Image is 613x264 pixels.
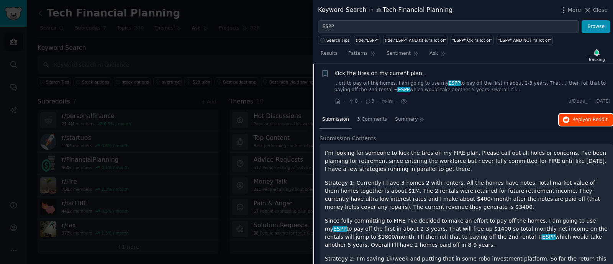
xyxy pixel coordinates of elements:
span: · [361,97,362,105]
button: Close [583,6,608,14]
span: · [590,98,592,105]
span: Submission Contents [320,134,376,143]
button: Tracking [585,47,608,63]
span: Reply [572,116,608,123]
a: Kick the tires on my current plan. [334,69,424,77]
span: Summary [395,116,418,123]
a: Ask [427,48,449,63]
p: Strategy 1: Currently I have 3 homes 2 with renters. All the homes have notes. Total market value... [325,179,608,211]
span: ESPP [448,80,461,86]
span: ESPP [541,234,556,240]
a: Sentiment [384,48,421,63]
span: Results [321,50,338,57]
a: "ESPP" AND NOT "a lot of" [497,36,553,44]
span: [DATE] [595,98,610,105]
span: r/Fire [382,99,393,104]
p: I’m looking for someone to kick the tires on my FIRE plan. Please call out all holes or concerns.... [325,149,608,173]
span: More [568,6,581,14]
span: 3 Comments [357,116,387,123]
a: title:"ESPP" [354,36,380,44]
a: title:"ESPP" AND title:"a lot of" [383,36,448,44]
span: Submission [322,116,349,123]
span: · [396,97,398,105]
span: Patterns [348,50,367,57]
span: Sentiment [387,50,411,57]
p: Since fully committing to FIRE I’ve decided to make an effort to pay off the homes. I am going to... [325,217,608,249]
div: Tracking [588,57,605,62]
span: · [344,97,345,105]
span: Search Tips [326,38,350,43]
a: ...ort to pay off the homes. I am going to use myESPPto pay off the first in about 2-3 years. Tha... [334,80,611,93]
a: Results [318,48,340,63]
a: "ESPP" OR "a lot of" [451,36,494,44]
a: Patterns [346,48,378,63]
span: ESPP [333,226,347,232]
button: Browse [582,20,610,33]
span: on Reddit [585,117,608,122]
button: Replyon Reddit [559,114,613,126]
input: Try a keyword related to your business [318,20,579,33]
div: Keyword Search Tech Financial Planning [318,5,452,15]
span: 3 [365,98,374,105]
span: in [369,7,373,14]
span: ESPP [397,87,410,92]
div: "ESPP" OR "a lot of" [452,38,492,43]
button: More [560,6,581,14]
span: Ask [429,50,438,57]
span: 0 [348,98,357,105]
button: Search Tips [318,36,351,44]
div: "ESPP" AND NOT "a lot of" [498,38,551,43]
div: title:"ESPP" [356,38,379,43]
span: Close [593,6,608,14]
div: title:"ESPP" AND title:"a lot of" [385,38,446,43]
span: u/Dboe_ [568,98,587,105]
span: · [377,97,379,105]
